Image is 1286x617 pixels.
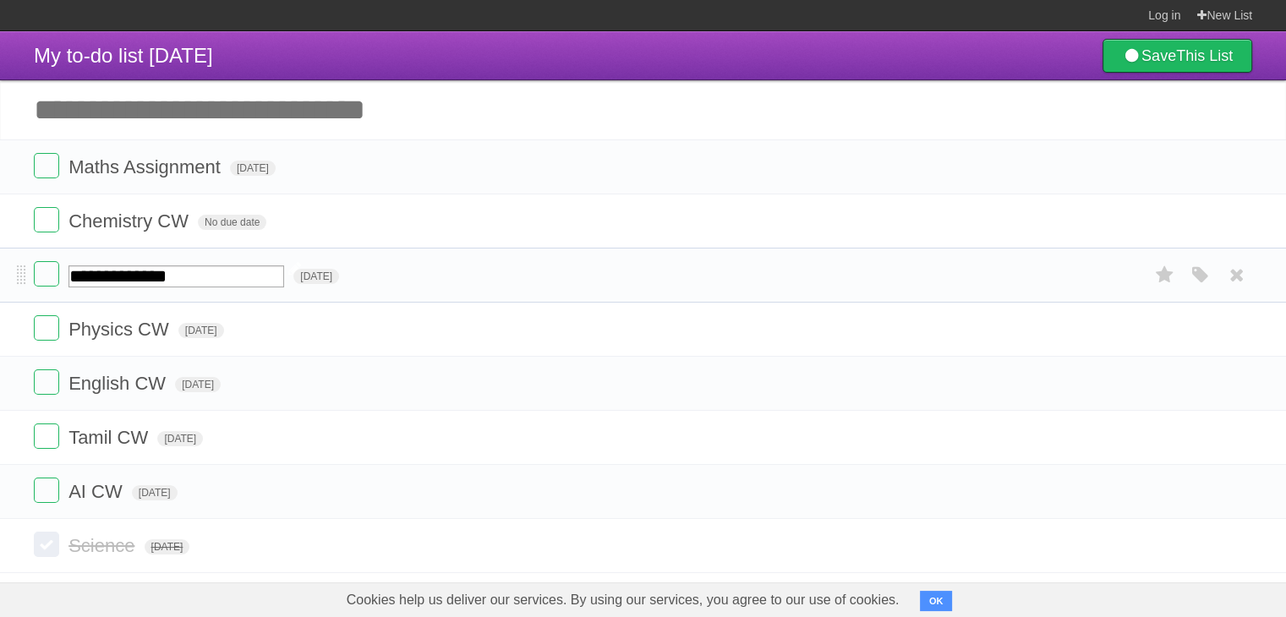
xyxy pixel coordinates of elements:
label: Done [34,478,59,503]
a: SaveThis List [1103,39,1252,73]
label: Done [34,153,59,178]
span: Chemistry CW [68,210,193,232]
label: Star task [1149,261,1181,289]
span: No due date [198,215,266,230]
label: Done [34,207,59,232]
span: Tamil CW [68,427,152,448]
label: Done [34,369,59,395]
span: Physics CW [68,319,173,340]
span: [DATE] [145,539,190,554]
span: My to-do list [DATE] [34,44,213,67]
label: Done [34,315,59,341]
span: Science [68,535,139,556]
span: [DATE] [157,431,203,446]
label: Done [34,261,59,287]
span: [DATE] [175,377,221,392]
span: [DATE] [293,269,339,284]
span: [DATE] [230,161,276,176]
label: Done [34,423,59,449]
button: OK [920,591,953,611]
span: Cookies help us deliver our services. By using our services, you agree to our use of cookies. [330,583,917,617]
span: AI CW [68,481,127,502]
label: Done [34,532,59,557]
b: This List [1176,47,1233,64]
span: Maths Assignment [68,156,225,177]
span: [DATE] [132,485,178,500]
span: English CW [68,373,170,394]
span: [DATE] [178,323,224,338]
